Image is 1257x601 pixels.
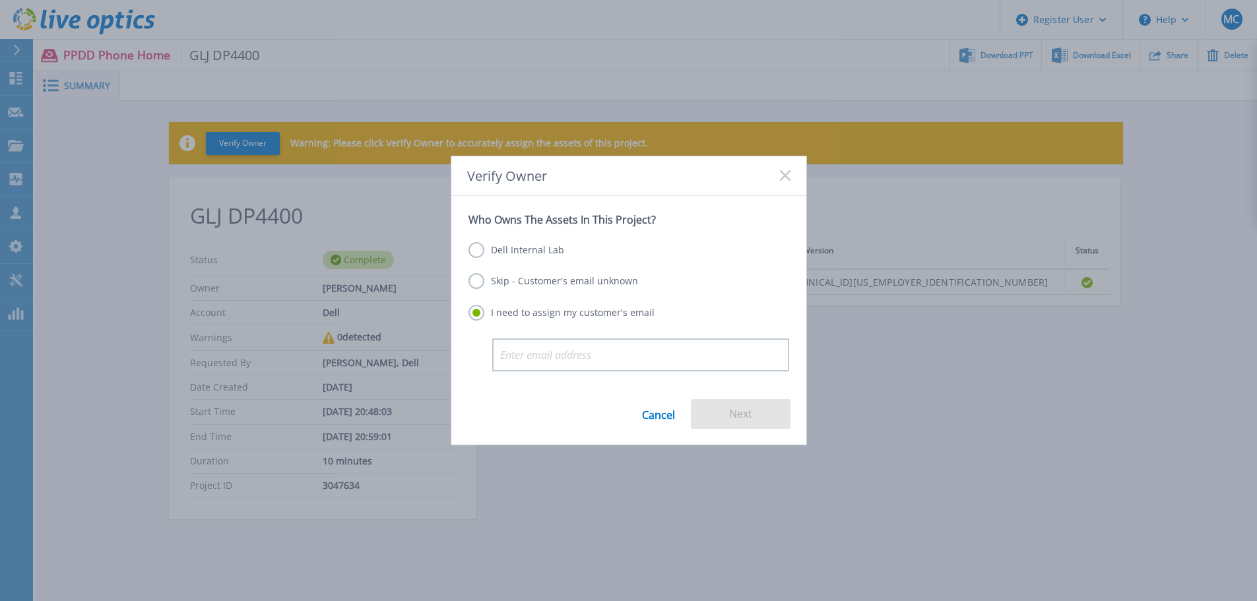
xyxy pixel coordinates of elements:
[468,213,789,226] p: Who Owns The Assets In This Project?
[642,399,675,429] a: Cancel
[468,242,564,258] label: Dell Internal Lab
[691,399,790,429] button: Next
[468,273,638,289] label: Skip - Customer's email unknown
[468,305,655,321] label: I need to assign my customer's email
[467,168,547,183] span: Verify Owner
[492,338,789,371] input: Enter email address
